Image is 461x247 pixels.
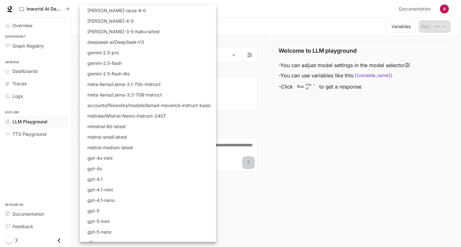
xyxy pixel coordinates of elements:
p: o3 [87,239,93,246]
p: gpt-4.1 [87,176,102,182]
p: mistralai/Mistral-Nemo-Instruct-2407 [87,112,166,119]
p: ministral-8b-latest [87,123,126,130]
p: gemini-2.5-flash-lite [87,70,130,77]
p: gpt-5 [87,207,99,214]
p: [PERSON_NAME]-3-5-haiku-latest [87,28,160,35]
p: gpt-4.1-mini [87,186,113,193]
p: gpt-5-nano [87,228,111,235]
p: meta-llama/Llama-3.1-70b-Instruct [87,81,161,88]
p: deepseek-ai/DeepSeek-V3 [87,39,144,45]
p: mistral-medium-latest [87,144,133,151]
p: gpt-4.1-nano [87,197,115,204]
p: gemini-2.5-flash [87,60,122,66]
p: [PERSON_NAME]-4-0 [87,18,134,24]
p: gpt-4o [87,165,102,172]
p: accounts/fireworks/models/llama4-maverick-instruct-basic [87,102,211,109]
p: mistral-small-latest [87,134,127,140]
p: [PERSON_NAME]-opus-4-0 [87,7,146,14]
p: gemini-2.5-pro [87,49,119,56]
p: gpt-4o-mini [87,155,112,161]
p: gpt-5-mini [87,218,109,225]
p: meta-llama/Llama-3.3-70B-Instruct [87,91,162,98]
